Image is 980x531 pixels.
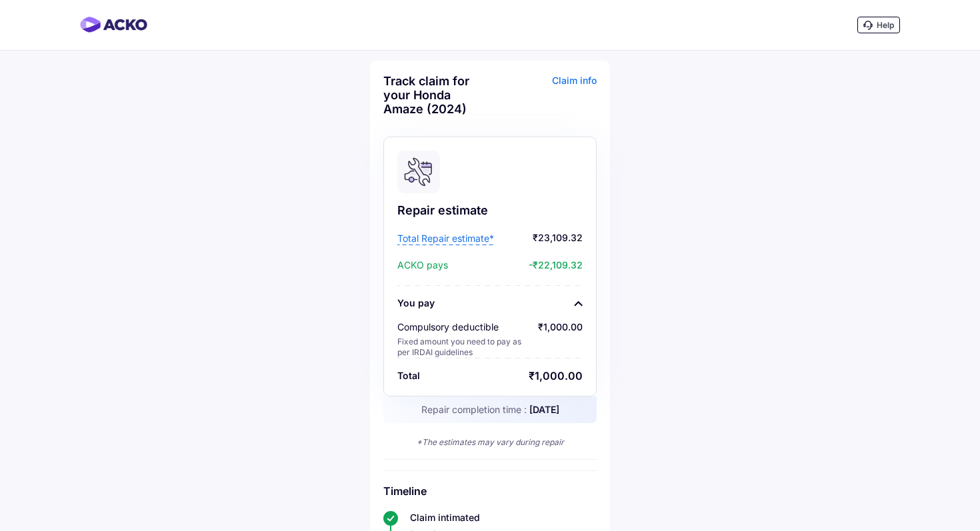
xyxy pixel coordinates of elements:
span: -₹22,109.32 [451,259,583,272]
span: ₹23,109.32 [497,232,583,245]
div: Repair completion time : [383,396,597,423]
div: ₹1,000.00 [538,320,583,358]
div: Total [397,369,420,382]
img: horizontal-gradient.png [80,17,147,33]
div: Repair estimate [397,203,583,219]
span: Total Repair estimate* [397,232,494,245]
span: ACKO pays [397,259,448,272]
div: Fixed amount you need to pay as per IRDAI guidelines [397,336,527,358]
div: Track claim for your Honda Amaze (2024) [383,74,487,116]
div: You pay [397,296,435,310]
span: Help [877,20,894,30]
div: Claim info [493,74,597,126]
div: ₹1,000.00 [529,369,583,382]
div: Claim intimated [410,511,597,524]
div: Compulsory deductible [397,320,527,334]
h6: Timeline [383,484,597,498]
span: [DATE] [529,404,559,415]
div: *The estimates may vary during repair [383,436,597,448]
